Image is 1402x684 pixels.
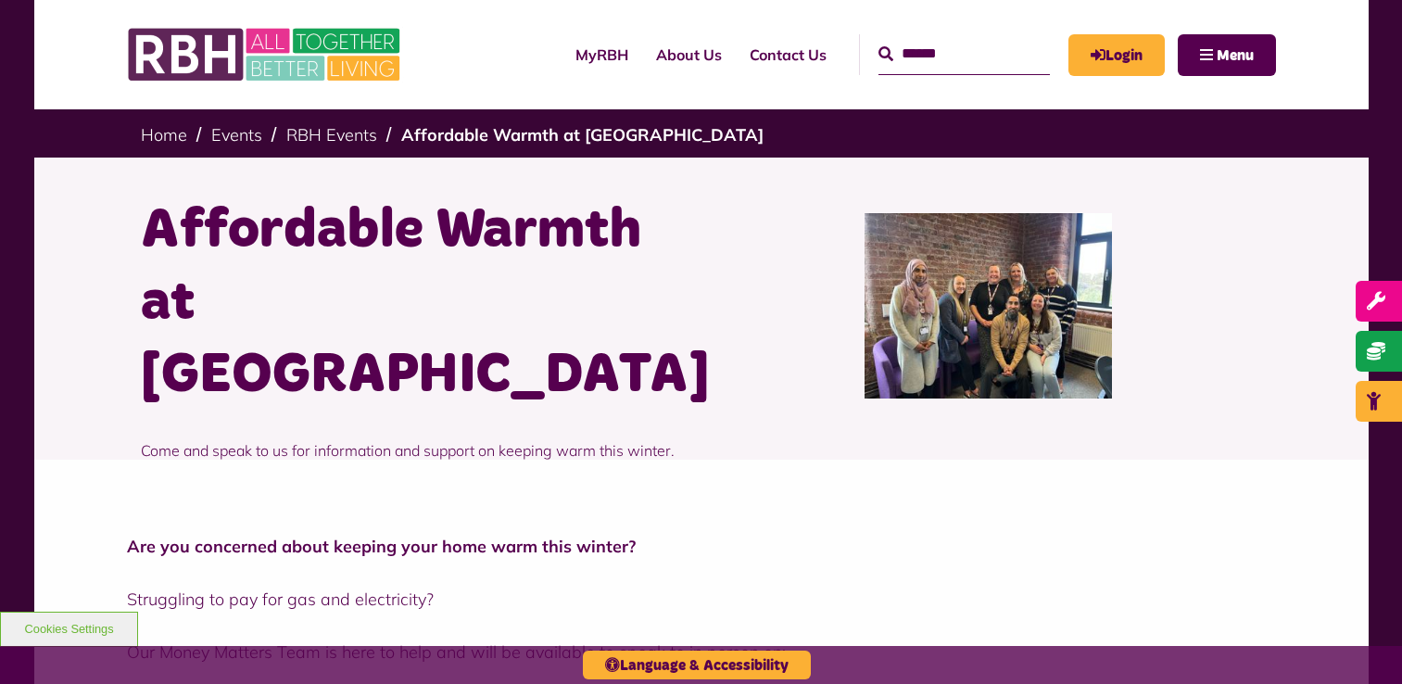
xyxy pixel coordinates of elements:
[865,213,1112,399] img: Money Matters Team Photo
[401,124,764,146] a: Affordable Warmth at [GEOGRAPHIC_DATA]
[127,536,636,557] strong: Are you concerned about keeping your home warm this winter?
[127,19,405,91] img: RBH
[127,640,1276,665] p: Our Money Matters Team is here to help and will be available to speak to in person on:
[141,412,688,489] p: Come and speak to us for information and support on keeping warm this winter.
[127,587,1276,612] p: Struggling to pay for gas and electricity?
[1068,34,1165,76] a: MyRBH
[286,124,377,146] a: RBH Events
[1217,48,1254,63] span: Menu
[141,124,187,146] a: Home
[736,30,840,80] a: Contact Us
[1319,601,1402,684] iframe: Netcall Web Assistant for live chat
[1178,34,1276,76] button: Navigation
[141,195,688,412] h1: Affordable Warmth at [GEOGRAPHIC_DATA]
[211,124,262,146] a: Events
[642,30,736,80] a: About Us
[562,30,642,80] a: MyRBH
[583,651,811,679] button: Language & Accessibility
